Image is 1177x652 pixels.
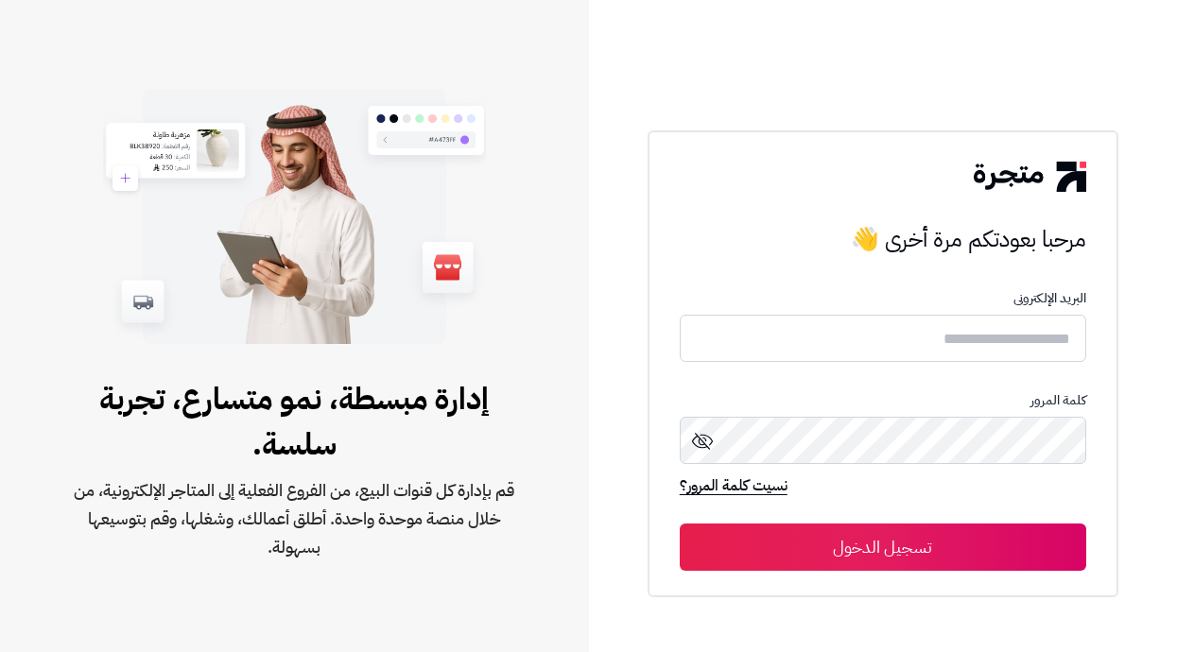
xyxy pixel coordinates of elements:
span: إدارة مبسطة، نمو متسارع، تجربة سلسة. [61,376,528,467]
img: logo-2.png [974,162,1085,192]
a: نسيت كلمة المرور؟ [680,474,788,501]
p: كلمة المرور [680,393,1086,408]
p: البريد الإلكترونى [680,291,1086,306]
span: قم بإدارة كل قنوات البيع، من الفروع الفعلية إلى المتاجر الإلكترونية، من خلال منصة موحدة واحدة. أط... [61,476,528,561]
h3: مرحبا بعودتكم مرة أخرى 👋 [680,220,1086,258]
button: تسجيل الدخول [680,523,1086,571]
